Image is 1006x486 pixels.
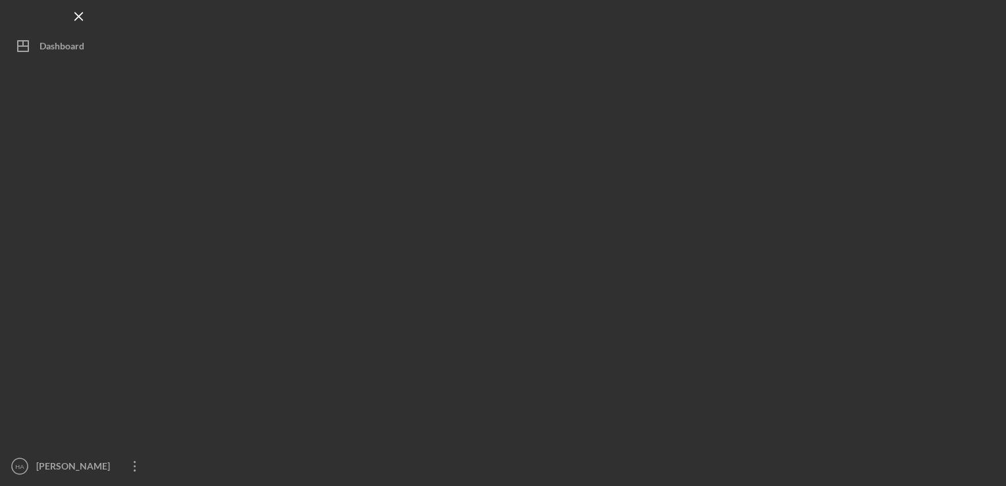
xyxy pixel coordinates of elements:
[15,463,24,470] text: HA
[7,33,151,59] button: Dashboard
[40,33,84,63] div: Dashboard
[7,453,151,479] button: HA[PERSON_NAME]
[33,453,119,483] div: [PERSON_NAME]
